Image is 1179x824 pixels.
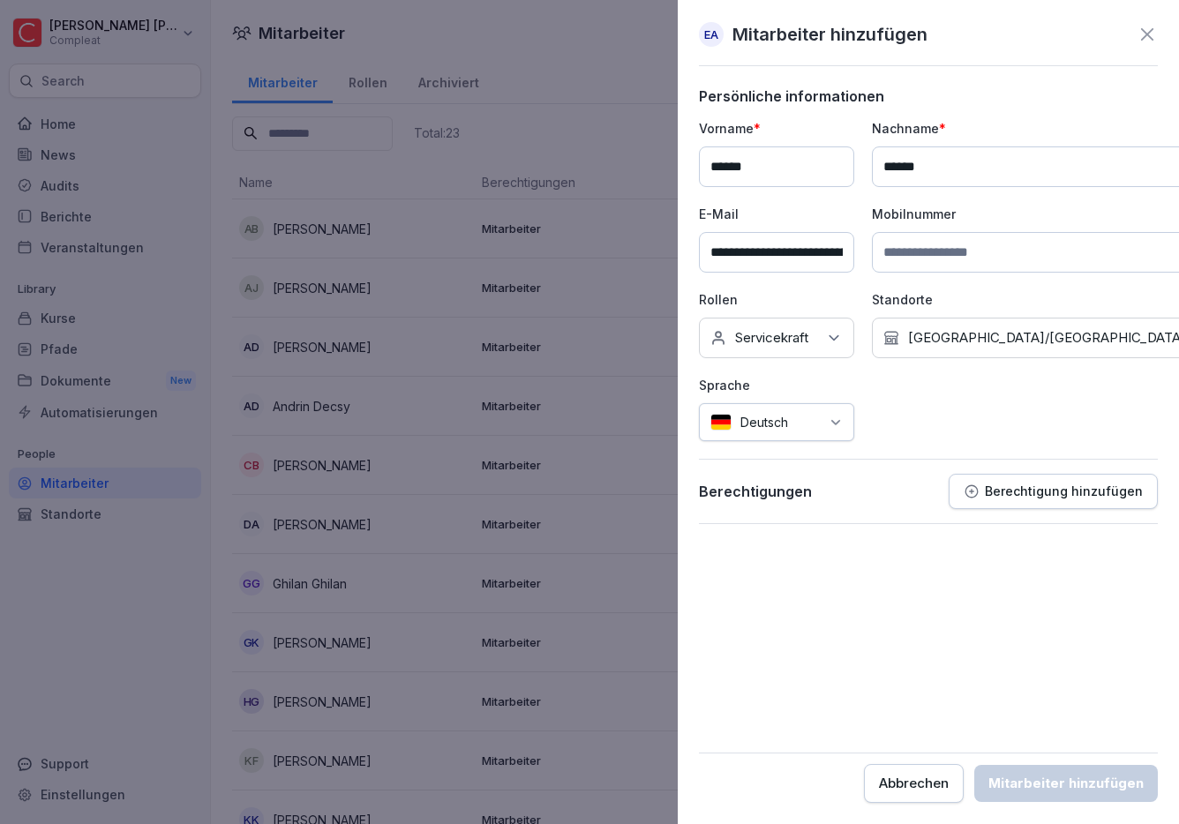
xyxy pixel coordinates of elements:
p: E-Mail [699,205,854,223]
div: Mitarbeiter hinzufügen [988,774,1144,793]
p: Berechtigung hinzufügen [985,484,1143,498]
div: Abbrechen [879,774,949,793]
p: Rollen [699,290,854,309]
div: EA [699,22,724,47]
p: Berechtigungen [699,483,812,500]
p: Persönliche informationen [699,87,1158,105]
p: Mitarbeiter hinzufügen [732,21,927,48]
div: Deutsch [699,403,854,441]
button: Abbrechen [864,764,964,803]
p: Vorname [699,119,854,138]
button: Mitarbeiter hinzufügen [974,765,1158,802]
button: Berechtigung hinzufügen [949,474,1158,509]
img: de.svg [710,414,732,431]
p: Sprache [699,376,854,394]
p: Servicekraft [735,329,808,347]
